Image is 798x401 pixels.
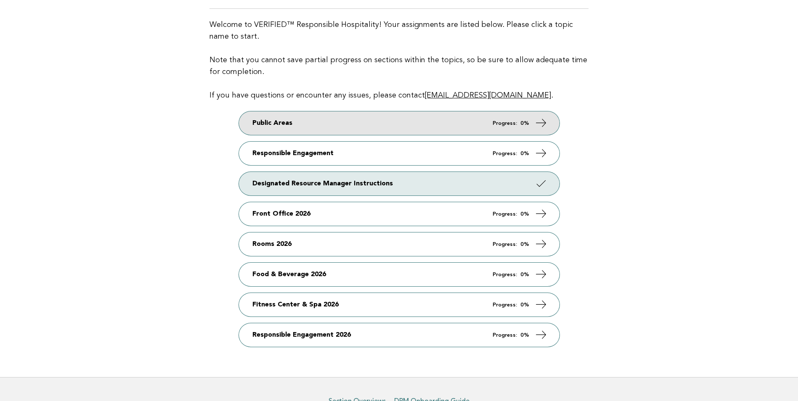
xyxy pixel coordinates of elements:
em: Progress: [493,121,517,126]
a: Fitness Center & Spa 2026 Progress: 0% [239,293,559,317]
em: Progress: [493,242,517,247]
p: Welcome to VERIFIED™ Responsible Hospitality! Your assignments are listed below. Please click a t... [209,19,589,101]
strong: 0% [520,332,529,338]
a: Designated Resource Manager Instructions [239,172,559,195]
a: Food & Beverage 2026 Progress: 0% [239,263,559,286]
a: Public Areas Progress: 0% [239,111,559,135]
em: Progress: [493,211,517,217]
em: Progress: [493,272,517,277]
em: Progress: [493,302,517,308]
a: Responsible Engagement Progress: 0% [239,142,559,165]
strong: 0% [520,151,529,156]
strong: 0% [520,242,529,247]
a: [EMAIL_ADDRESS][DOMAIN_NAME] [425,92,551,99]
a: Rooms 2026 Progress: 0% [239,232,559,256]
a: Front Office 2026 Progress: 0% [239,202,559,226]
a: Responsible Engagement 2026 Progress: 0% [239,323,559,347]
strong: 0% [520,302,529,308]
strong: 0% [520,211,529,217]
em: Progress: [493,332,517,338]
em: Progress: [493,151,517,156]
strong: 0% [520,121,529,126]
strong: 0% [520,272,529,277]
